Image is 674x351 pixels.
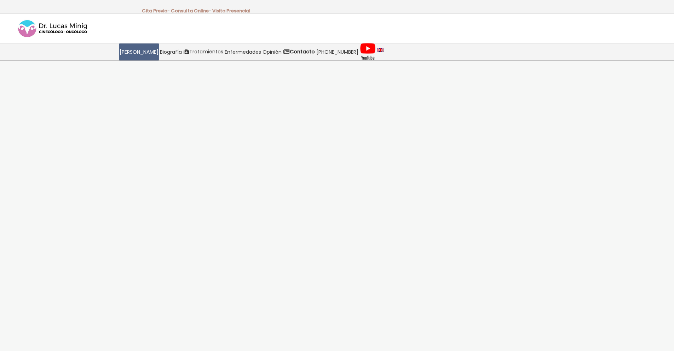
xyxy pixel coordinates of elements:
p: - [142,6,170,16]
span: Enfermedades [225,48,261,56]
a: Tratamientos [183,43,224,60]
span: Tratamientos [189,48,223,56]
p: - [171,6,211,16]
a: [PERSON_NAME] [119,43,159,60]
a: Opinión [262,43,282,60]
span: [PERSON_NAME] [120,48,159,56]
a: [PHONE_NUMBER] [316,43,359,60]
a: Contacto [282,43,316,60]
span: Opinión [263,48,282,56]
img: language english [377,48,384,52]
span: [PHONE_NUMBER] [316,48,358,56]
a: Visita Presencial [212,7,250,14]
a: Biografía [159,43,183,60]
a: Cita Previa [142,7,167,14]
a: language english [376,43,384,60]
a: Consulta Online [171,7,209,14]
img: Videos Youtube Ginecología [360,43,376,61]
strong: Contacto [290,48,315,55]
span: Biografía [160,48,182,56]
a: Videos Youtube Ginecología [359,43,376,60]
a: Enfermedades [224,43,262,60]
